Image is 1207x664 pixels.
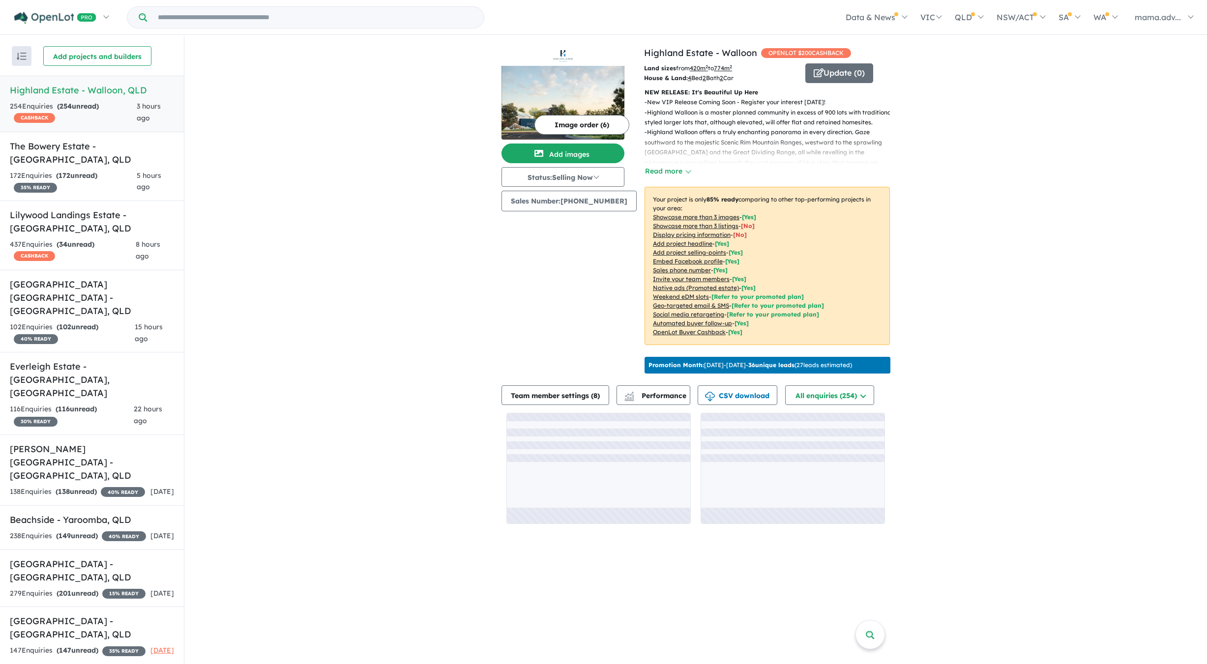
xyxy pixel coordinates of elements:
span: to [708,64,732,72]
span: [ Yes ] [742,213,756,221]
span: [Refer to your promoted plan] [727,311,819,318]
u: Geo-targeted email & SMS [653,302,729,309]
div: 138 Enquir ies [10,486,145,498]
button: Team member settings (8) [501,385,609,405]
u: Social media retargeting [653,311,724,318]
p: - Highland Walloon is a master planned community in excess of 900 lots with traditional-styled la... [645,108,898,128]
span: 15 hours ago [135,322,163,343]
span: 15 % READY [102,589,146,599]
img: download icon [705,392,715,402]
h5: Everleigh Estate - [GEOGRAPHIC_DATA] , [GEOGRAPHIC_DATA] [10,360,174,400]
span: 8 [593,391,597,400]
span: 34 [59,240,67,249]
h5: [GEOGRAPHIC_DATA] - [GEOGRAPHIC_DATA] , QLD [10,614,174,641]
span: [DATE] [150,646,174,655]
strong: ( unread) [57,322,98,331]
strong: ( unread) [56,171,97,180]
button: CSV download [698,385,777,405]
span: [Refer to your promoted plan] [732,302,824,309]
b: Promotion Month: [648,361,704,369]
u: OpenLot Buyer Cashback [653,328,726,336]
span: 147 [59,646,71,655]
button: Add projects and builders [43,46,151,66]
button: Image order (6) [534,115,629,135]
button: Performance [617,385,690,405]
span: OPENLOT $ 200 CASHBACK [761,48,851,58]
u: Showcase more than 3 images [653,213,739,221]
b: 85 % ready [707,196,738,203]
u: Embed Facebook profile [653,258,723,265]
strong: ( unread) [56,531,98,540]
img: bar-chart.svg [624,395,634,401]
strong: ( unread) [57,646,98,655]
h5: The Bowery Estate - [GEOGRAPHIC_DATA] , QLD [10,140,174,166]
u: Add project selling-points [653,249,726,256]
b: 36 unique leads [748,361,795,369]
p: NEW RELEASE: It's Beautiful Up Here [645,87,890,97]
sup: 2 [730,64,732,69]
p: - New VIP Release Coming Soon - Register your interest [DATE]! [645,97,898,107]
span: Performance [626,391,686,400]
span: 201 [59,589,71,598]
u: 4 [688,74,691,82]
u: Sales phone number [653,266,711,274]
span: 138 [58,487,70,496]
p: Bed Bath Car [644,73,798,83]
img: Openlot PRO Logo White [14,12,96,24]
span: 116 [58,404,70,413]
div: 437 Enquir ies [10,239,136,262]
sup: 2 [706,64,708,69]
b: House & Land: [644,74,688,82]
span: [ Yes ] [732,275,746,283]
span: [DATE] [150,531,174,540]
span: 254 [59,102,72,111]
u: Weekend eDM slots [653,293,709,300]
u: Automated buyer follow-up [653,319,732,327]
b: Land sizes [644,64,676,72]
button: Sales Number:[PHONE_NUMBER] [501,191,637,211]
button: Add images [501,144,624,163]
span: 3 hours ago [137,102,161,122]
h5: Highland Estate - Walloon , QLD [10,84,174,97]
span: 8 hours ago [136,240,160,260]
u: Display pricing information [653,231,731,238]
span: 35 % READY [102,646,146,656]
span: 40 % READY [102,531,146,541]
img: line-chart.svg [625,392,634,397]
span: 40 % READY [14,334,58,344]
span: [ Yes ] [715,240,729,247]
span: CASHBACK [14,251,55,261]
u: 2 [703,74,706,82]
span: [Yes] [741,284,756,291]
h5: Lilywood Landings Estate - [GEOGRAPHIC_DATA] , QLD [10,208,174,235]
span: 5 hours ago [137,171,161,192]
div: 279 Enquir ies [10,588,146,600]
u: 774 m [714,64,732,72]
span: [Yes] [735,319,749,327]
h5: [GEOGRAPHIC_DATA] [GEOGRAPHIC_DATA] - [GEOGRAPHIC_DATA] , QLD [10,278,174,318]
u: 420 m [690,64,708,72]
strong: ( unread) [57,240,94,249]
span: 102 [59,322,71,331]
span: CASHBACK [14,113,55,123]
button: Status:Selling Now [501,167,624,187]
h5: Beachside - Yaroomba , QLD [10,513,174,526]
span: 35 % READY [14,183,57,193]
button: All enquiries (254) [785,385,874,405]
span: [DATE] [150,589,174,598]
span: 172 [59,171,70,180]
p: Your project is only comparing to other top-performing projects in your area: - - - - - - - - - -... [645,187,890,345]
span: [ No ] [741,222,755,230]
span: [ No ] [733,231,747,238]
u: Invite your team members [653,275,730,283]
span: [ Yes ] [725,258,739,265]
span: [Refer to your promoted plan] [711,293,804,300]
strong: ( unread) [56,487,97,496]
div: 238 Enquir ies [10,530,146,542]
span: [ Yes ] [713,266,728,274]
h5: [GEOGRAPHIC_DATA] - [GEOGRAPHIC_DATA] , QLD [10,557,174,584]
p: [DATE] - [DATE] - ( 27 leads estimated) [648,361,852,370]
p: from [644,63,798,73]
strong: ( unread) [57,102,99,111]
div: 116 Enquir ies [10,404,134,427]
